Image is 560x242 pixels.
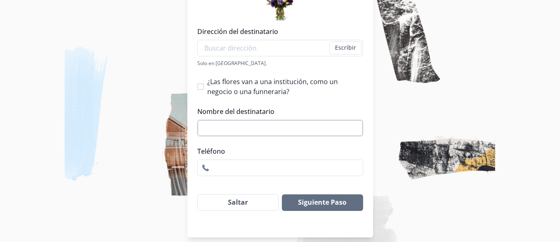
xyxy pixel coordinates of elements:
label: Dirección del destinatario [197,27,358,36]
label: Teléfono [197,146,358,156]
button: Saltar [197,194,279,211]
button: Escribir [330,41,361,55]
span: ¿Las flores van a una institución, como un negocio o una funneraria? [207,77,363,97]
label: Nombre del destinatario [197,106,358,116]
input: Buscar dirección [197,40,363,56]
button: Siguiente Paso [282,194,363,211]
div: Solo en [GEOGRAPHIC_DATA]. [197,60,363,67]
